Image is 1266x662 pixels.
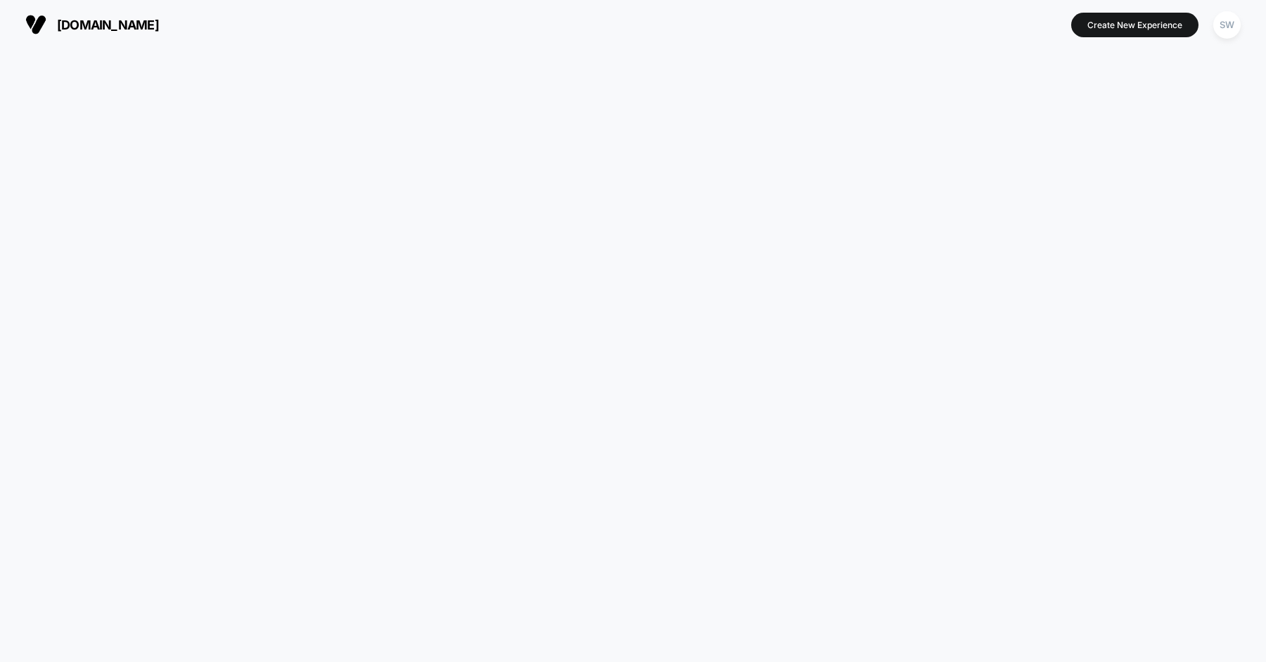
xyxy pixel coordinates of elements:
img: Visually logo [25,14,46,35]
button: SW [1209,11,1245,39]
div: SW [1213,11,1241,39]
button: [DOMAIN_NAME] [21,13,163,36]
button: Create New Experience [1071,13,1198,37]
span: [DOMAIN_NAME] [57,18,159,32]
